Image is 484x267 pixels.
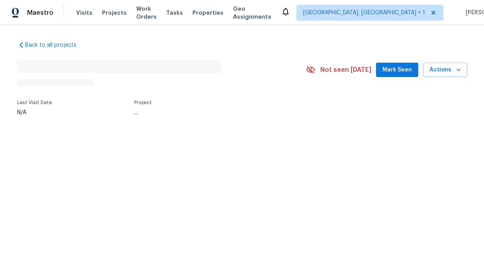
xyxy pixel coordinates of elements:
span: Projects [102,9,127,17]
button: Actions [423,63,467,77]
div: ... [134,110,287,115]
span: Work Orders [136,5,157,21]
span: Not seen [DATE] [320,66,371,74]
span: Maestro [27,9,53,17]
span: Mark Seen [382,65,412,75]
span: Geo Assignments [233,5,271,21]
div: N/A [17,110,52,115]
span: Actions [429,65,461,75]
span: Project [134,100,152,105]
a: Back to all projects [17,41,94,49]
span: Tasks [166,10,183,16]
span: [GEOGRAPHIC_DATA], [GEOGRAPHIC_DATA] + 1 [303,9,425,17]
button: Mark Seen [376,63,418,77]
span: Properties [192,9,223,17]
span: Last Visit Date [17,100,52,105]
span: Visits [76,9,92,17]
